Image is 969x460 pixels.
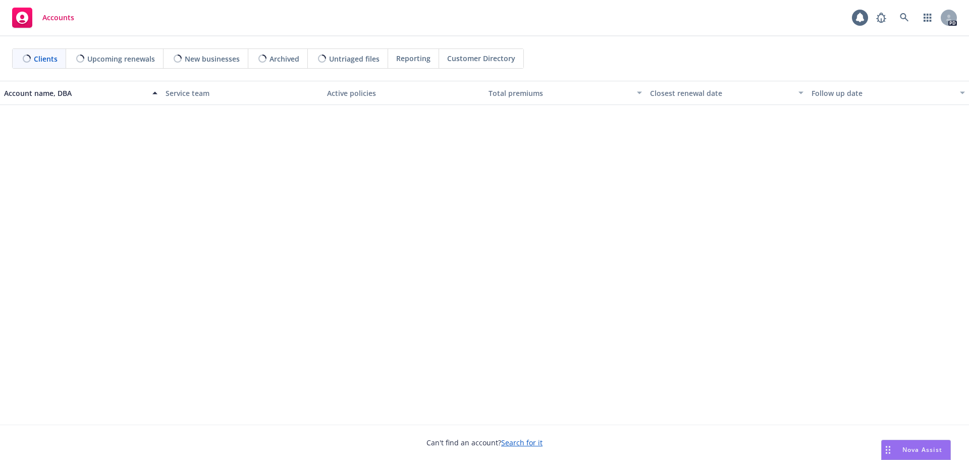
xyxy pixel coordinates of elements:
div: Drag to move [882,440,894,459]
div: Follow up date [812,88,954,98]
span: Untriaged files [329,54,380,64]
span: Upcoming renewals [87,54,155,64]
a: Switch app [918,8,938,28]
button: Nova Assist [881,440,951,460]
div: Service team [166,88,319,98]
button: Follow up date [807,81,969,105]
div: Account name, DBA [4,88,146,98]
div: Closest renewal date [650,88,792,98]
button: Closest renewal date [646,81,807,105]
span: Archived [270,54,299,64]
button: Active policies [323,81,484,105]
a: Search for it [501,438,543,447]
span: Nova Assist [902,445,942,454]
span: Can't find an account? [426,437,543,448]
span: Reporting [396,53,430,64]
div: Active policies [327,88,480,98]
span: Customer Directory [447,53,515,64]
a: Search [894,8,914,28]
span: Clients [34,54,58,64]
a: Report a Bug [871,8,891,28]
span: New businesses [185,54,240,64]
button: Service team [161,81,323,105]
button: Total premiums [484,81,646,105]
span: Accounts [42,14,74,22]
div: Total premiums [489,88,631,98]
a: Accounts [8,4,78,32]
